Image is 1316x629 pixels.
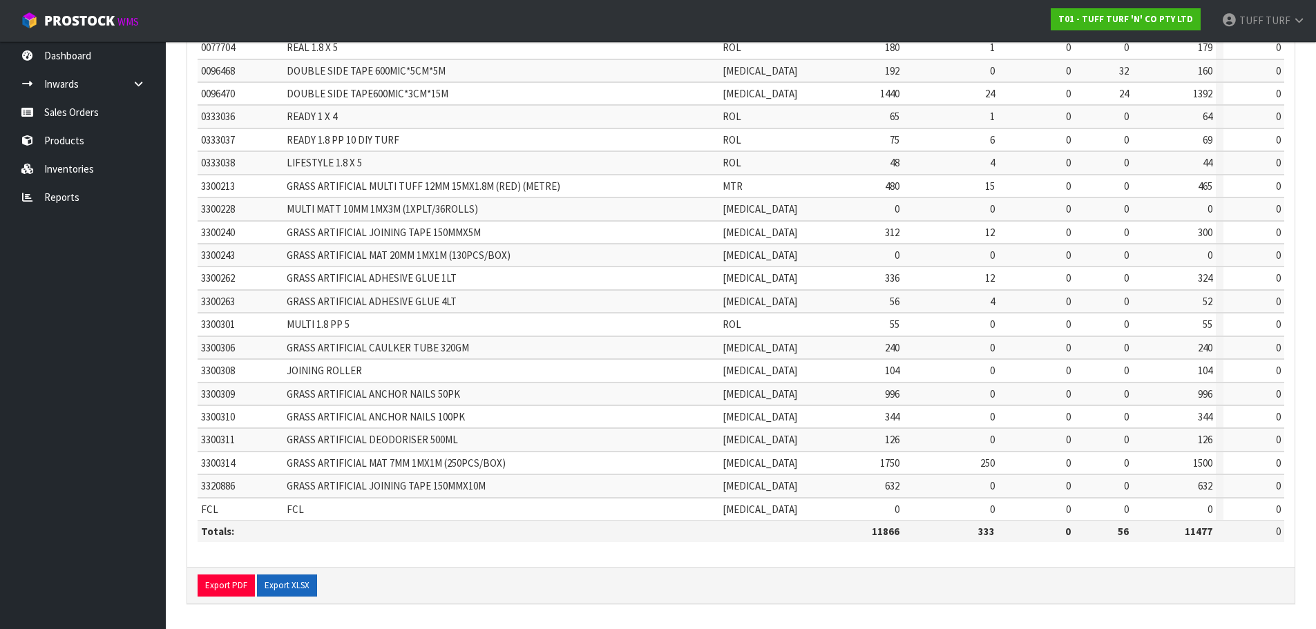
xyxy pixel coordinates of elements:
span: 3300262 [201,271,235,284]
strong: 11866 [872,525,899,538]
span: 0 [1124,433,1129,446]
span: 0 [1066,503,1071,516]
span: 15 [985,180,995,193]
span: [MEDICAL_DATA] [723,364,797,377]
span: 0 [1066,64,1071,77]
span: 632 [1198,479,1212,492]
span: 336 [885,271,899,284]
span: GRASS ARTIFICIAL MULTI TUFF 12MM 15MX1.8M (RED) (METRE) [287,180,560,193]
span: 0 [1276,202,1281,215]
strong: T01 - TUFF TURF 'N' CO PTY LTD [1058,13,1193,25]
span: 3300308 [201,364,235,377]
span: 996 [1198,387,1212,400]
span: [MEDICAL_DATA] [723,503,797,516]
span: [MEDICAL_DATA] [723,202,797,215]
span: 0 [1276,295,1281,308]
span: 1750 [880,456,899,470]
span: ProStock [44,12,115,30]
span: 4 [990,156,995,169]
span: 0 [1124,110,1129,123]
span: 0077704 [201,41,235,54]
span: 0 [1124,249,1129,262]
span: 0 [1124,503,1129,516]
span: 0 [1066,156,1071,169]
span: 75 [890,133,899,146]
span: 3300306 [201,341,235,354]
span: 0333038 [201,156,235,169]
span: 64 [1203,110,1212,123]
span: 3300228 [201,202,235,215]
span: 0 [1124,341,1129,354]
span: 0096468 [201,64,235,77]
span: 480 [885,180,899,193]
span: [MEDICAL_DATA] [723,249,797,262]
span: GRASS ARTIFICIAL JOINING TAPE 150MMX10M [287,479,486,492]
span: 0 [1066,271,1071,284]
span: 465 [1198,180,1212,193]
span: 0 [1066,433,1071,446]
span: 0 [1276,479,1281,492]
span: 1 [990,110,995,123]
span: 3300213 [201,180,235,193]
span: 0 [1124,133,1129,146]
span: 24 [985,87,995,100]
span: MULTI 1.8 PP 5 [287,318,350,331]
span: 0 [1276,110,1281,123]
span: 0 [1066,110,1071,123]
span: 0 [1276,433,1281,446]
span: GRASS ARTIFICIAL CAULKER TUBE 320GM [287,341,469,354]
span: 1440 [880,87,899,100]
span: 0 [1276,503,1281,516]
strong: 11477 [1185,525,1212,538]
span: 180 [885,41,899,54]
span: [MEDICAL_DATA] [723,295,797,308]
span: 0 [1276,318,1281,331]
span: 55 [890,318,899,331]
span: 0 [1066,341,1071,354]
span: 0 [1276,387,1281,400]
span: 3300310 [201,410,235,423]
span: 0 [1276,341,1281,354]
span: 0 [1276,525,1281,538]
span: GRASS ARTIFICIAL ANCHOR NAILS 100PK [287,410,465,423]
span: 104 [1198,364,1212,377]
strong: 56 [1118,525,1129,538]
span: 0 [990,202,995,215]
span: 0 [1208,249,1212,262]
span: 312 [885,226,899,239]
span: [MEDICAL_DATA] [723,387,797,400]
span: 0 [1066,318,1071,331]
span: 0 [1276,456,1281,470]
span: 3300243 [201,249,235,262]
span: 0333036 [201,110,235,123]
span: 0 [990,433,995,446]
span: 0 [1066,364,1071,377]
span: 0 [1066,295,1071,308]
span: READY 1 X 4 [287,110,337,123]
span: ROL [723,318,741,331]
span: 0 [1124,387,1129,400]
span: 0 [990,410,995,423]
span: [MEDICAL_DATA] [723,271,797,284]
span: [MEDICAL_DATA] [723,226,797,239]
span: 0 [1208,503,1212,516]
span: ROL [723,133,741,146]
span: 3300240 [201,226,235,239]
span: 0 [1066,387,1071,400]
span: 0 [1276,249,1281,262]
span: 0 [1066,41,1071,54]
span: 55 [1203,318,1212,331]
span: LIFESTYLE 1.8 X 5 [287,156,362,169]
span: 1 [990,41,995,54]
span: 0 [1124,41,1129,54]
span: 300 [1198,226,1212,239]
span: 126 [885,433,899,446]
span: 344 [1198,410,1212,423]
span: 0 [1276,226,1281,239]
small: WMS [117,15,139,28]
span: [MEDICAL_DATA] [723,456,797,470]
span: 0 [1066,456,1071,470]
span: 32 [1119,64,1129,77]
span: 0 [1066,87,1071,100]
span: GRASS ARTIFICIAL MAT 20MM 1MX1M (130PCS/BOX) [287,249,511,262]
